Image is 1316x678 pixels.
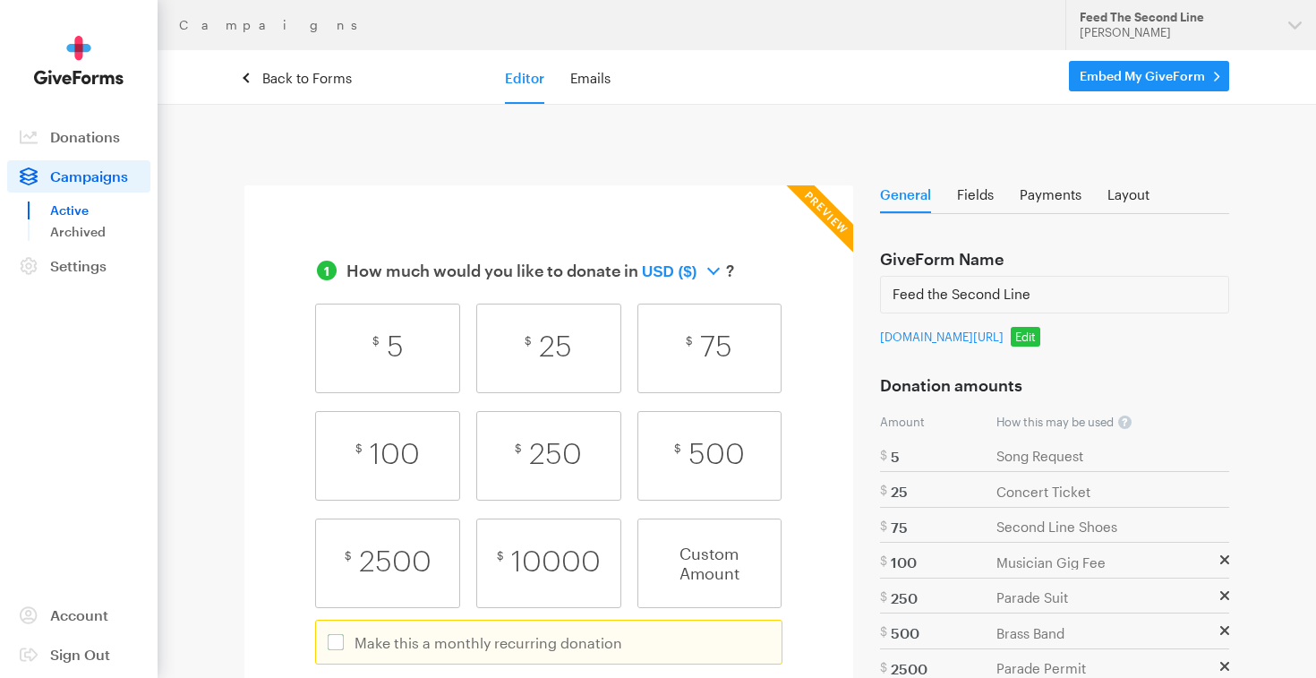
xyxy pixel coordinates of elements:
span: 25 [539,333,572,362]
input: Enter a Description [996,590,1218,605]
a: Sign Out [7,639,150,671]
a: Fields [957,187,994,211]
span: $ [525,334,532,347]
a: Campaigns [179,18,377,32]
span: $ [880,554,887,568]
span: 2500 [359,548,432,577]
span: Make this a monthly recurring donation [355,634,622,651]
span: $ [515,442,522,454]
a: Campaigns [7,160,150,193]
span: ? [722,261,734,280]
input: Enter a Description [996,484,1218,499]
input: Enter a Description [996,449,1218,464]
span: 100 [370,441,420,469]
span: $ [880,483,887,497]
div: Feed The Second Line [1080,10,1274,25]
a: Active [50,200,150,221]
span: How much would you like to donate in [346,261,638,280]
h3: Donation amounts [880,377,1022,393]
span: Campaigns [50,167,128,185]
span: Settings [50,257,107,274]
input: Enter a Description [996,625,1218,640]
span: $ [880,660,887,674]
a: General [880,187,931,213]
a: Edit [1011,327,1040,347]
span: $ [686,334,693,347]
input: Enter a Description [996,519,1218,535]
a: Account [7,599,150,631]
span: ? [1118,416,1132,429]
span: $ [372,334,380,347]
span: $ [880,589,887,604]
span: 250 [529,441,582,469]
span: $ [880,519,887,533]
span: $ [880,448,887,462]
img: GiveForms [34,36,124,85]
a: Layout [1107,187,1149,211]
h3: GiveForm Name [880,251,1004,267]
span: Donations [50,128,120,145]
a: Editor [505,70,544,87]
span: Sign Out [50,646,110,663]
a: Back to Forms [244,70,352,87]
span: 5 [387,333,404,362]
span: $ [880,624,887,639]
span: 500 [688,441,745,469]
span: 75 [700,333,732,362]
p: Amount [880,416,996,428]
span: 10000 [511,548,601,577]
a: Embed My GiveForm [1069,61,1229,91]
a: Settings [7,250,150,282]
span: Custom Amount [638,519,782,607]
div: [PERSON_NAME] [1080,25,1274,40]
input: Enter a Description [996,661,1218,676]
a: Payments [1020,187,1081,211]
p: How this may be used [880,416,1229,430]
span: $ [674,442,681,454]
span: $ [355,442,363,454]
input: Enter a Description [996,554,1218,570]
span: $ [345,549,352,562]
span: Account [50,606,108,623]
a: Donations [7,121,150,153]
span: 1 [317,261,337,280]
span: $ [497,549,504,562]
a: Archived [50,221,150,243]
a: Emails [570,70,611,87]
a: [DOMAIN_NAME][URL] [880,330,1004,344]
